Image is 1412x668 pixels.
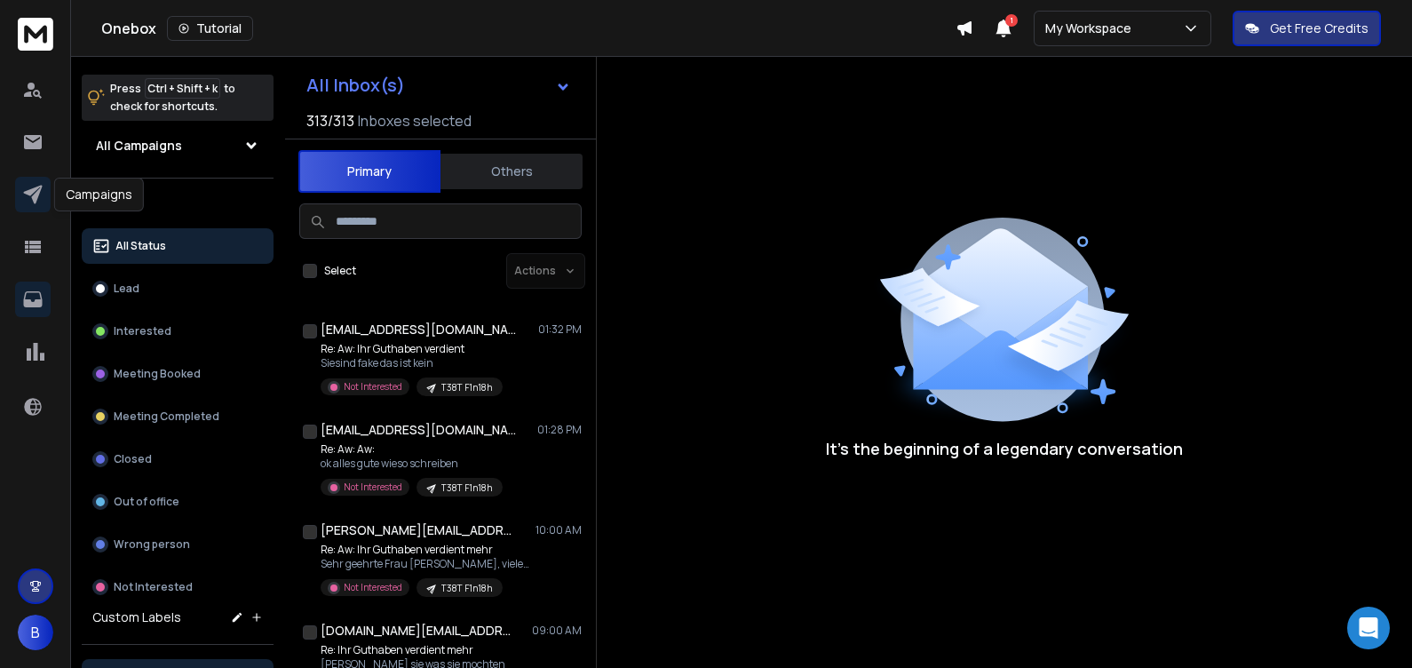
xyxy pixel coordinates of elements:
p: All Status [115,239,166,253]
p: Meeting Completed [114,410,219,424]
span: Ctrl + Shift + k [145,78,220,99]
p: Press to check for shortcuts. [110,80,235,115]
button: All Inbox(s) [292,68,585,103]
h3: Inboxes selected [358,110,472,131]
p: It’s the beginning of a legendary conversation [826,436,1183,461]
p: T38T F1n18h [441,481,492,495]
button: Closed [82,441,274,477]
p: Meeting Booked [114,367,201,381]
button: Out of office [82,484,274,520]
button: Primary [298,150,440,193]
h3: Filters [82,193,274,218]
p: 01:32 PM [538,322,582,337]
button: Tutorial [167,16,253,41]
button: Wrong person [82,527,274,562]
p: Closed [114,452,152,466]
p: 10:00 AM [535,523,582,537]
button: Interested [82,314,274,349]
button: Meeting Booked [82,356,274,392]
p: Out of office [114,495,179,509]
span: 313 / 313 [306,110,354,131]
button: B [18,615,53,650]
h1: All Inbox(s) [306,76,405,94]
p: Lead [114,282,139,296]
button: All Campaigns [82,128,274,163]
p: Get Free Credits [1270,20,1368,37]
button: Lead [82,271,274,306]
span: 1 [1005,14,1018,27]
button: Not Interested [82,569,274,605]
button: All Status [82,228,274,264]
p: Wrong person [114,537,190,552]
h1: [DOMAIN_NAME][EMAIL_ADDRESS][DOMAIN_NAME] [321,622,516,640]
div: Onebox [101,16,956,41]
p: T38T F1n18h [441,582,492,595]
h1: [EMAIL_ADDRESS][DOMAIN_NAME] [321,321,516,338]
button: Others [440,152,583,191]
label: Select [324,264,356,278]
p: Not Interested [344,481,402,494]
p: Interested [114,324,171,338]
p: Sehr geehrte Frau [PERSON_NAME], vielen Dank [321,557,534,571]
h3: Custom Labels [92,608,181,626]
p: Siesind fake das ist kein [321,356,503,370]
h1: All Campaigns [96,137,182,155]
p: 01:28 PM [537,423,582,437]
h1: [PERSON_NAME][EMAIL_ADDRESS][PERSON_NAME][DOMAIN_NAME] [321,521,516,539]
p: Re: Aw: Ihr Guthaben verdient mehr [321,543,534,557]
p: 09:00 AM [532,624,582,638]
p: T38T F1n18h [441,381,492,394]
button: Meeting Completed [82,399,274,434]
p: Not Interested [344,581,402,594]
p: Re: Aw: Aw: [321,442,503,457]
p: Not Interested [114,580,193,594]
p: My Workspace [1045,20,1138,37]
p: Not Interested [344,380,402,394]
p: ok alles gute wieso schreiben [321,457,503,471]
div: Campaigns [54,178,144,211]
h1: [EMAIL_ADDRESS][DOMAIN_NAME] [321,421,516,439]
p: Re: Aw: Ihr Guthaben verdient [321,342,503,356]
div: Open Intercom Messenger [1347,607,1390,649]
button: Get Free Credits [1233,11,1381,46]
p: Re: Ihr Guthaben verdient mehr [321,643,505,657]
